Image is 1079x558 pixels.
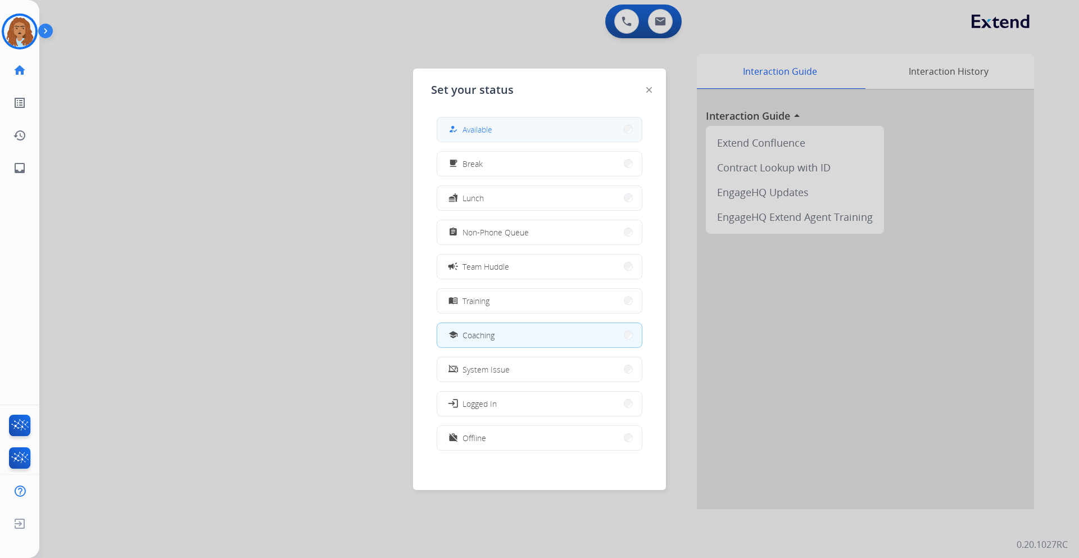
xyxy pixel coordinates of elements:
[431,82,514,98] span: Set your status
[437,186,642,210] button: Lunch
[447,261,459,272] mat-icon: campaign
[13,161,26,175] mat-icon: inbox
[463,192,484,204] span: Lunch
[463,364,510,375] span: System Issue
[448,296,458,306] mat-icon: menu_book
[448,159,458,169] mat-icon: free_breakfast
[437,289,642,313] button: Training
[4,16,35,47] img: avatar
[463,124,492,135] span: Available
[448,228,458,237] mat-icon: assignment
[463,226,529,238] span: Non-Phone Queue
[448,365,458,374] mat-icon: phonelink_off
[437,152,642,176] button: Break
[646,87,652,93] img: close-button
[1017,538,1068,551] p: 0.20.1027RC
[437,117,642,142] button: Available
[447,398,459,409] mat-icon: login
[448,330,458,340] mat-icon: school
[463,329,495,341] span: Coaching
[13,63,26,77] mat-icon: home
[448,193,458,203] mat-icon: fastfood
[463,158,483,170] span: Break
[463,261,509,273] span: Team Huddle
[448,125,458,134] mat-icon: how_to_reg
[463,295,489,307] span: Training
[437,357,642,382] button: System Issue
[437,426,642,450] button: Offline
[13,129,26,142] mat-icon: history
[437,220,642,244] button: Non-Phone Queue
[448,433,458,443] mat-icon: work_off
[437,323,642,347] button: Coaching
[463,398,497,410] span: Logged In
[437,392,642,416] button: Logged In
[437,255,642,279] button: Team Huddle
[463,432,486,444] span: Offline
[13,96,26,110] mat-icon: list_alt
